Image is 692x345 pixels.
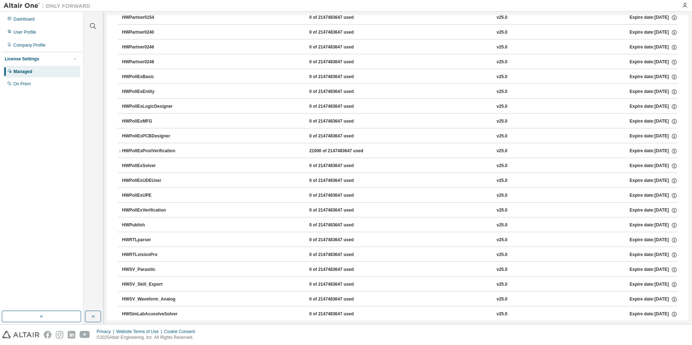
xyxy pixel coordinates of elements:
div: 0 of 2147483647 used [309,178,374,184]
div: Managed [13,69,32,74]
div: 0 of 2147483647 used [309,59,374,65]
div: v25.0 [497,14,507,21]
div: 0 of 2147483647 used [309,281,374,288]
div: Dashboard [13,16,35,22]
div: 0 of 2147483647 used [309,163,374,169]
div: 0 of 2147483647 used [309,296,374,303]
button: HWSV_Waveform_Analog0 of 2147483647 usedv25.0Expire date:[DATE] [122,291,678,307]
div: Expire date: [DATE] [629,296,677,303]
div: v25.0 [497,59,507,65]
div: HWPollExPCBDesigner [122,133,187,140]
div: v25.0 [497,252,507,258]
button: HWPublish0 of 2147483647 usedv25.0Expire date:[DATE] [122,217,678,233]
div: Expire date: [DATE] [629,207,677,214]
button: HWPollExLogicDesigner0 of 2147483647 usedv25.0Expire date:[DATE] [122,99,678,115]
div: 0 of 2147483647 used [309,118,374,125]
div: On Prem [13,81,31,87]
div: Expire date: [DATE] [629,252,677,258]
div: 0 of 2147483647 used [309,237,374,243]
div: 21000 of 2147483647 used [309,148,374,154]
div: HWPollExVerification [122,207,187,214]
div: v25.0 [497,296,507,303]
div: v25.0 [497,178,507,184]
div: Expire date: [DATE] [629,267,677,273]
button: HWPartner02480 of 2147483647 usedv25.0Expire date:[DATE] [122,54,678,70]
button: HWPollExSolver0 of 2147483647 usedv25.0Expire date:[DATE] [122,158,678,174]
button: HWPartner02460 of 2147483647 usedv25.0Expire date:[DATE] [122,39,678,55]
div: 0 of 2147483647 used [309,207,374,214]
button: HWRTLvisionPro0 of 2147483647 usedv25.0Expire date:[DATE] [122,247,678,263]
div: HWPollExUDEUser [122,178,187,184]
button: HWSV_Skill_Export0 of 2147483647 usedv25.0Expire date:[DATE] [122,277,678,293]
button: HWPollExBasic0 of 2147483647 usedv25.0Expire date:[DATE] [122,69,678,85]
div: HWSV_Parasitic [122,267,187,273]
div: HWPollExEntity [122,89,187,95]
button: HWPollExUDEUser0 of 2147483647 usedv25.0Expire date:[DATE] [122,173,678,189]
div: Expire date: [DATE] [629,222,677,229]
div: 0 of 2147483647 used [309,222,374,229]
div: v25.0 [497,222,507,229]
div: v25.0 [497,89,507,95]
div: Cookie Consent [164,329,199,335]
div: v25.0 [497,267,507,273]
div: Expire date: [DATE] [629,14,677,21]
div: v25.0 [497,44,507,51]
div: HWPollExBasic [122,74,187,80]
div: 0 of 2147483647 used [309,44,374,51]
div: 0 of 2147483647 used [309,133,374,140]
div: HWPartner0240 [122,29,187,36]
div: Expire date: [DATE] [629,148,677,154]
button: HWSimLabAcusolveSolver0 of 2147483647 usedv25.0Expire date:[DATE] [122,306,678,322]
button: HWPollExVerification0 of 2147483647 usedv25.0Expire date:[DATE] [122,203,678,218]
div: Privacy [97,329,116,335]
div: Expire date: [DATE] [629,281,677,288]
div: Website Terms of Use [116,329,164,335]
button: HWPollExPCBDesigner0 of 2147483647 usedv25.0Expire date:[DATE] [122,128,678,144]
div: v25.0 [497,133,507,140]
div: HWPollExSolver [122,163,187,169]
div: HWPublish [122,222,187,229]
div: Company Profile [13,42,46,48]
div: Expire date: [DATE] [629,29,677,36]
div: 0 of 2147483647 used [309,74,374,80]
img: facebook.svg [44,331,51,338]
div: 0 of 2147483647 used [309,14,374,21]
div: v25.0 [497,29,507,36]
div: v25.0 [497,163,507,169]
div: HWPollExUPE [122,192,187,199]
button: HWSV_Parasitic0 of 2147483647 usedv25.0Expire date:[DATE] [122,262,678,278]
div: HWPartner0248 [122,59,187,65]
div: Expire date: [DATE] [629,163,677,169]
div: v25.0 [497,192,507,199]
div: v25.0 [497,103,507,110]
div: 0 of 2147483647 used [309,89,374,95]
div: 0 of 2147483647 used [309,103,374,110]
div: HWSimLabAcusolveSolver [122,311,187,318]
div: 0 of 2147483647 used [309,252,374,258]
button: HWPollExPostVerification21000 of 2147483647 usedv25.0Expire date:[DATE] [118,143,678,159]
div: Expire date: [DATE] [629,59,677,65]
div: v25.0 [497,148,507,154]
div: v25.0 [497,118,507,125]
div: Expire date: [DATE] [629,74,677,80]
img: linkedin.svg [68,331,75,338]
div: Expire date: [DATE] [629,178,677,184]
div: HWPartner0154 [122,14,187,21]
div: Expire date: [DATE] [629,118,677,125]
div: License Settings [5,56,39,62]
div: Expire date: [DATE] [629,192,677,199]
button: HWRTLparser0 of 2147483647 usedv25.0Expire date:[DATE] [122,232,678,248]
div: Expire date: [DATE] [629,89,677,95]
div: User Profile [13,29,36,35]
div: Expire date: [DATE] [629,311,677,318]
p: © 2025 Altair Engineering, Inc. All Rights Reserved. [97,335,199,341]
div: Expire date: [DATE] [629,103,677,110]
div: HWRTLparser [122,237,187,243]
button: HWPollExEntity0 of 2147483647 usedv25.0Expire date:[DATE] [122,84,678,100]
img: Altair One [4,2,94,9]
div: v25.0 [497,281,507,288]
div: Expire date: [DATE] [629,44,677,51]
div: HWRTLvisionPro [122,252,187,258]
div: Expire date: [DATE] [629,133,677,140]
div: v25.0 [497,74,507,80]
